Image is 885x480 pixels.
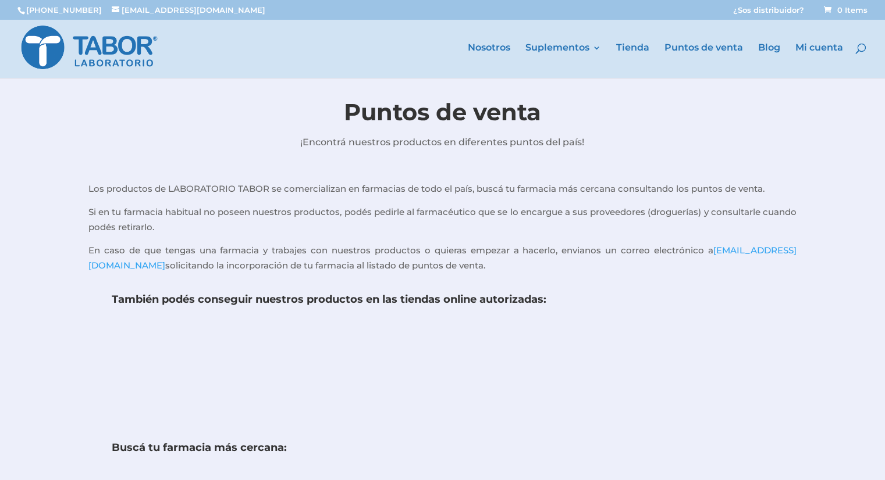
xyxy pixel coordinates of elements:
h2: Puntos de venta [239,96,646,134]
p: Los productos de LABORATORIO TABOR se comercializan en farmacias de todo el país, buscá tu farmac... [88,181,797,205]
h3: También podés conseguir nuestros productos en las tiendas online autorizadas: [112,292,797,313]
a: Puntos de venta [664,44,743,78]
a: Mi cuenta [795,44,843,78]
span: 0 Items [824,5,868,15]
a: [EMAIL_ADDRESS][DOMAIN_NAME] [88,245,797,271]
a: Tienda [616,44,649,78]
a: ¿Sos distribuidor? [733,6,804,20]
a: [EMAIL_ADDRESS][DOMAIN_NAME] [112,5,265,15]
a: Suplementos [525,44,601,78]
p: ¡Encontrá nuestros productos en diferentes puntos del país! [239,134,646,151]
a: 0 Items [822,5,868,15]
h3: Buscá tu farmacia más cercana: [112,440,496,461]
a: Nosotros [468,44,510,78]
p: En caso de que tengas una farmacia y trabajes con nuestros productos o quieras empezar a hacerlo,... [88,243,797,273]
a: [PHONE_NUMBER] [26,5,102,15]
a: Blog [758,44,780,78]
img: Laboratorio Tabor [20,23,159,71]
p: Si en tu farmacia habitual no poseen nuestros productos, podés pedirle al farmacéutico que se lo ... [88,205,797,243]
